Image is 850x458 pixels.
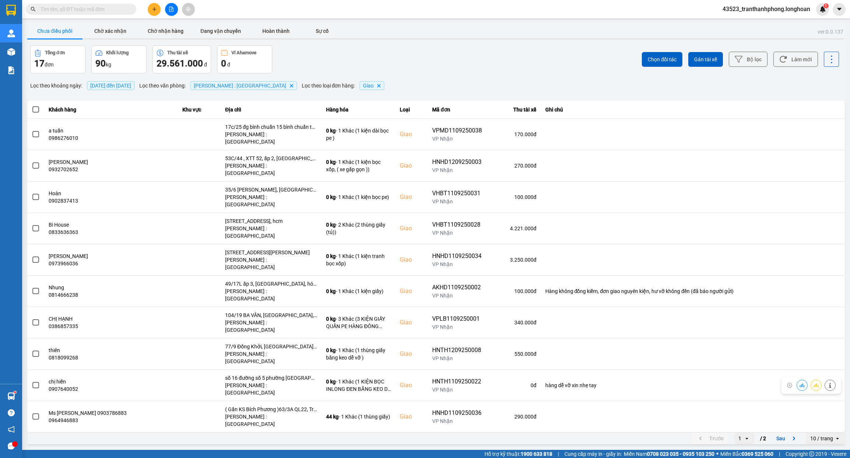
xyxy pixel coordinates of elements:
[717,4,816,14] span: 43523_tranthanhphong.longhoan
[49,260,174,267] div: 0973966036
[377,83,381,88] svg: Delete
[545,382,840,389] div: hàng dễ vỡ xin nhẹ tay
[193,24,248,38] button: Đang vận chuyển
[49,354,174,361] div: 0818099268
[400,224,423,233] div: Giao
[326,379,336,385] span: 0 kg
[49,221,174,228] div: Bi House
[225,343,317,350] div: 77/9 Đồng Khởi, [GEOGRAPHIC_DATA], [GEOGRAPHIC_DATA]
[432,135,482,142] div: VP Nhận
[8,426,15,433] span: notification
[432,377,482,386] div: HNTH1109250022
[225,193,317,208] div: [PERSON_NAME] : [GEOGRAPHIC_DATA]
[624,450,714,458] span: Miền Nam
[231,50,256,55] div: Ví Ahamove
[49,315,174,323] div: CHỊ HẠNH
[49,323,174,330] div: 0386857335
[326,221,391,236] div: - 2 Khác (2 thùng giấy (tủ))
[225,256,317,271] div: [PERSON_NAME] : [GEOGRAPHIC_DATA]
[491,105,536,114] div: Thu tài xế
[491,256,536,264] div: 3.250.000 đ
[225,374,317,382] div: số 16 đường số 5 phường [GEOGRAPHIC_DATA]
[34,58,45,69] span: 17
[27,24,83,38] button: Chưa điều phối
[225,225,317,240] div: [PERSON_NAME] : [GEOGRAPHIC_DATA]
[491,225,536,232] div: 4.221.000 đ
[49,252,174,260] div: [PERSON_NAME]
[326,222,336,228] span: 0 kg
[217,45,272,73] button: Ví Ahamove0 đ
[400,130,423,139] div: Giao
[139,82,186,90] span: Lọc theo văn phòng :
[491,382,536,389] div: 0 đ
[400,318,423,327] div: Giao
[326,193,391,201] div: - 1 Khác (1 kiện bọc pe)
[432,198,482,205] div: VP Nhận
[648,56,676,63] span: Chọn đối tác
[14,391,16,393] sup: 1
[326,127,391,142] div: - 1 Khác (1 kiện dài bọc pe )
[692,433,728,444] button: previous page. current page 1 / 2
[760,434,766,443] span: / 2
[326,347,391,361] div: - 1 Khác (1 thùng giấy băng keo dễ vỡ )
[182,3,195,16] button: aim
[400,349,423,358] div: Giao
[49,417,174,424] div: 0964946883
[432,323,482,331] div: VP Nhận
[326,316,336,322] span: 0 kg
[225,350,317,365] div: [PERSON_NAME] : [GEOGRAPHIC_DATA]
[190,81,297,90] span: Hồ Chí Minh : Kho Quận 12, close by backspace
[521,451,552,457] strong: 1900 633 818
[326,253,336,259] span: 0 kg
[49,385,174,393] div: 0907640052
[326,252,391,267] div: - 1 Khác (1 kiện tranh bọc xốp)
[432,252,482,261] div: HNHD1109250034
[304,24,340,38] button: Sự cố
[400,287,423,296] div: Giao
[157,58,203,69] span: 29.561.000
[432,409,482,417] div: HNHD1109250036
[31,7,36,12] span: search
[45,50,65,55] div: Tổng đơn
[688,52,723,67] button: Gán tài xế
[809,451,814,457] span: copyright
[738,435,741,442] div: 1
[91,45,147,73] button: Khối lượng90kg
[491,287,536,295] div: 100.000 đ
[326,288,336,294] span: 0 kg
[491,319,536,326] div: 340.000 đ
[400,161,423,170] div: Giao
[400,381,423,390] div: Giao
[432,292,482,299] div: VP Nhận
[152,7,157,12] span: plus
[485,450,552,458] span: Hỗ trợ kỹ thuật:
[49,284,174,291] div: Nhung
[810,435,833,442] div: 10 / trang
[138,24,193,38] button: Chờ nhận hàng
[49,127,174,134] div: a tuấn
[6,5,16,16] img: logo-vxr
[564,450,622,458] span: Cung cấp máy in - giấy in:
[400,412,423,421] div: Giao
[167,50,188,55] div: Thu tài xế
[545,287,840,295] div: Hàng không đồng kiểm, đơn giao nguyên kiện, hư vỡ không đền (đã báo người gửi)
[326,347,336,353] span: 0 kg
[34,58,81,69] div: đơn
[326,128,336,134] span: 0 kg
[30,82,82,90] span: Lọc theo khoảng ngày :
[41,5,127,13] input: Tìm tên, số ĐT hoặc mã đơn
[360,81,384,90] span: Giao, close by backspace
[221,58,226,69] span: 0
[289,83,294,88] svg: Delete
[326,413,391,420] div: - 1 Khác (1 thùng giấy)
[83,24,138,38] button: Chờ xác nhận
[225,413,317,428] div: [PERSON_NAME] : [GEOGRAPHIC_DATA]
[432,126,482,135] div: VPMD1109250038
[7,66,15,74] img: solution-icon
[432,229,482,237] div: VP Nhận
[326,194,336,200] span: 0 kg
[716,452,718,455] span: ⚪️
[491,162,536,169] div: 270.000 đ
[225,162,317,177] div: [PERSON_NAME] : [GEOGRAPHIC_DATA]
[87,81,134,90] span: [DATE] đến [DATE]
